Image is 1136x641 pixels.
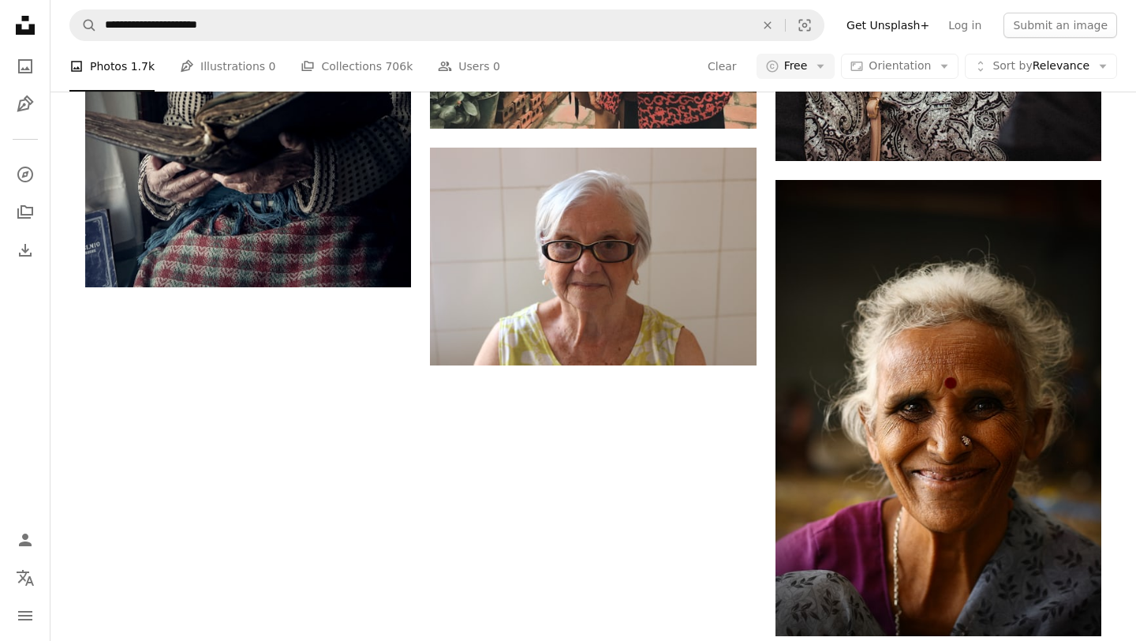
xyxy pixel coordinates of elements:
span: 706k [385,58,413,75]
a: a person wearing glasses [430,249,756,264]
a: Collections 706k [301,41,413,92]
a: Get Unsplash+ [837,13,939,38]
button: Clear [750,10,785,40]
button: Free [757,54,835,79]
button: Orientation [841,54,958,79]
img: a person wearing glasses [430,148,756,365]
button: Visual search [786,10,824,40]
a: Illustrations 0 [180,41,275,92]
a: Download History [9,234,41,266]
img: woman in purple shirt with white and black floral print [775,180,1101,637]
span: Free [784,58,808,74]
button: Submit an image [1003,13,1117,38]
a: woman in purple shirt with white and black floral print [775,401,1101,415]
button: Search Unsplash [70,10,97,40]
span: Orientation [869,59,931,72]
a: Illustrations [9,88,41,120]
button: Language [9,562,41,594]
button: Sort byRelevance [965,54,1117,79]
a: Log in / Sign up [9,524,41,556]
a: Explore [9,159,41,190]
span: 0 [269,58,276,75]
button: Menu [9,600,41,632]
form: Find visuals sitewide [69,9,824,41]
span: Sort by [992,59,1032,72]
a: Log in [939,13,991,38]
span: Relevance [992,58,1089,74]
a: Photos [9,51,41,82]
button: Clear [707,54,738,79]
span: 0 [493,58,500,75]
a: Collections [9,197,41,228]
a: Users 0 [438,41,500,92]
a: Home — Unsplash [9,9,41,44]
